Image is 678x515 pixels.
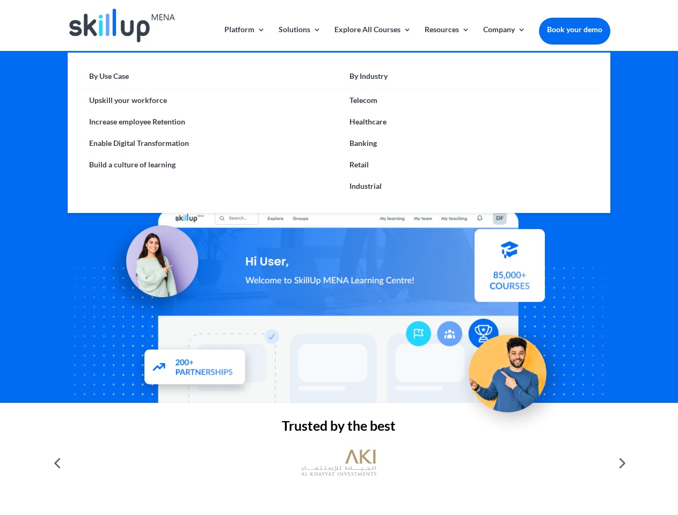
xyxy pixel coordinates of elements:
[279,26,321,51] a: Solutions
[334,26,411,51] a: Explore All Courses
[499,399,678,515] iframe: Chat Widget
[133,339,258,398] img: Partners - SkillUp Mena
[339,90,599,111] a: Telecom
[483,26,526,51] a: Company
[339,175,599,197] a: Industrial
[68,419,610,438] h2: Trusted by the best
[425,26,470,51] a: Resources
[78,154,339,175] a: Build a culture of learning
[453,312,572,431] img: Upskill your workforce - SkillUp
[301,444,376,482] img: al khayyat investments logo
[78,69,339,90] a: By Use Case
[78,133,339,154] a: Enable Digital Transformation
[339,69,599,90] a: By Industry
[100,214,209,322] img: Learning Management Solution - SkillUp
[224,26,265,51] a: Platform
[539,18,610,41] a: Book your demo
[339,133,599,154] a: Banking
[339,111,599,133] a: Healthcare
[78,111,339,133] a: Increase employee Retention
[475,233,545,306] img: Courses library - SkillUp MENA
[339,154,599,175] a: Retail
[69,9,174,42] img: Skillup Mena
[78,90,339,111] a: Upskill your workforce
